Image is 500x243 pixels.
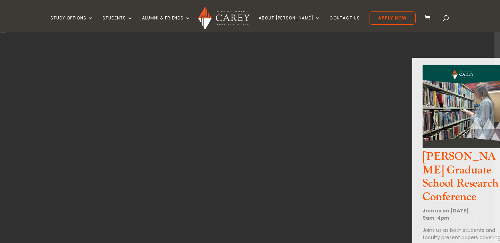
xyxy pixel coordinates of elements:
[102,16,133,32] a: Students
[423,214,449,221] strong: 9am-4pm
[423,207,469,214] strong: Join us on [DATE]
[330,16,360,32] a: Contact Us
[198,7,249,30] img: Carey Baptist College
[50,16,93,32] a: Study Options
[369,11,416,25] a: Apply Now
[142,16,191,32] a: Alumni & Friends
[259,16,320,32] a: About [PERSON_NAME]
